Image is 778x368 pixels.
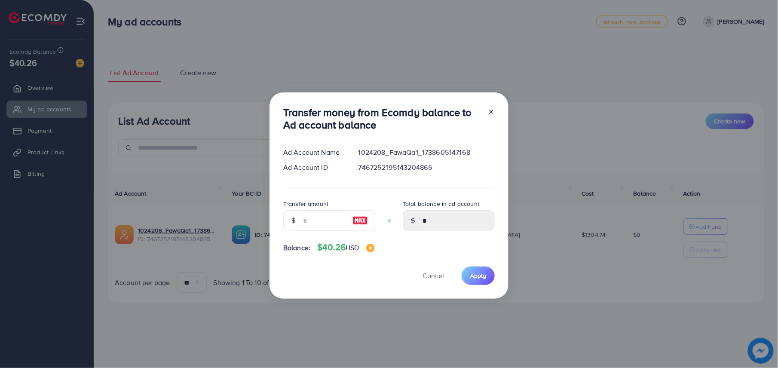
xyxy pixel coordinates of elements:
[317,242,374,253] h4: $40.26
[283,106,481,131] h3: Transfer money from Ecomdy balance to Ad account balance
[462,267,495,285] button: Apply
[283,243,310,253] span: Balance:
[276,163,352,172] div: Ad Account ID
[346,243,359,252] span: USD
[412,267,455,285] button: Cancel
[352,215,368,226] img: image
[366,244,375,252] img: image
[423,271,444,280] span: Cancel
[276,147,352,157] div: Ad Account Name
[403,199,479,208] label: Total balance in ad account
[352,147,502,157] div: 1024208_FawaQa1_1738605147168
[470,271,486,280] span: Apply
[352,163,502,172] div: 7467252195143204865
[283,199,328,208] label: Transfer amount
